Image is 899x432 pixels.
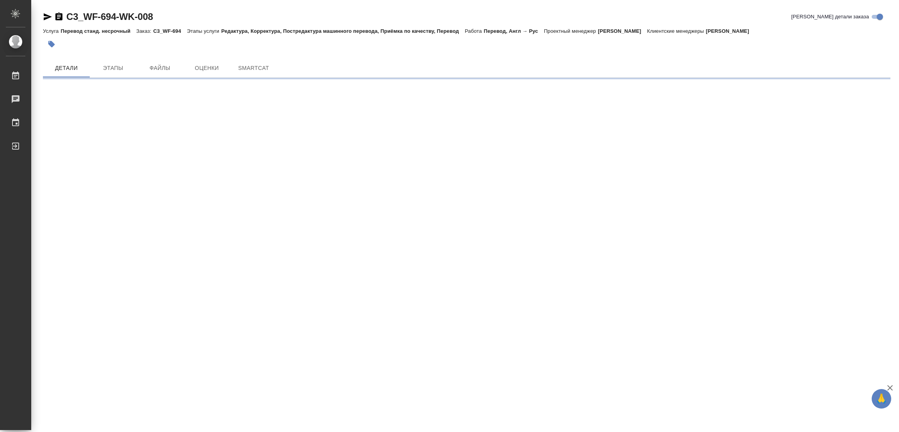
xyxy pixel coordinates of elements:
[872,389,891,409] button: 🙏
[43,12,52,21] button: Скопировать ссылку для ЯМессенджера
[598,28,647,34] p: [PERSON_NAME]
[791,13,869,21] span: [PERSON_NAME] детали заказа
[221,28,465,34] p: Редактура, Корректура, Постредактура машинного перевода, Приёмка по качеству, Перевод
[187,28,221,34] p: Этапы услуги
[43,28,60,34] p: Услуга
[188,63,226,73] span: Оценки
[66,11,153,22] a: C3_WF-694-WK-008
[465,28,484,34] p: Работа
[54,12,64,21] button: Скопировать ссылку
[136,28,153,34] p: Заказ:
[153,28,187,34] p: C3_WF-694
[484,28,544,34] p: Перевод, Англ → Рус
[60,28,136,34] p: Перевод станд. несрочный
[94,63,132,73] span: Этапы
[235,63,272,73] span: SmartCat
[141,63,179,73] span: Файлы
[544,28,598,34] p: Проектный менеджер
[43,36,60,53] button: Добавить тэг
[706,28,755,34] p: [PERSON_NAME]
[875,391,888,407] span: 🙏
[647,28,706,34] p: Клиентские менеджеры
[48,63,85,73] span: Детали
